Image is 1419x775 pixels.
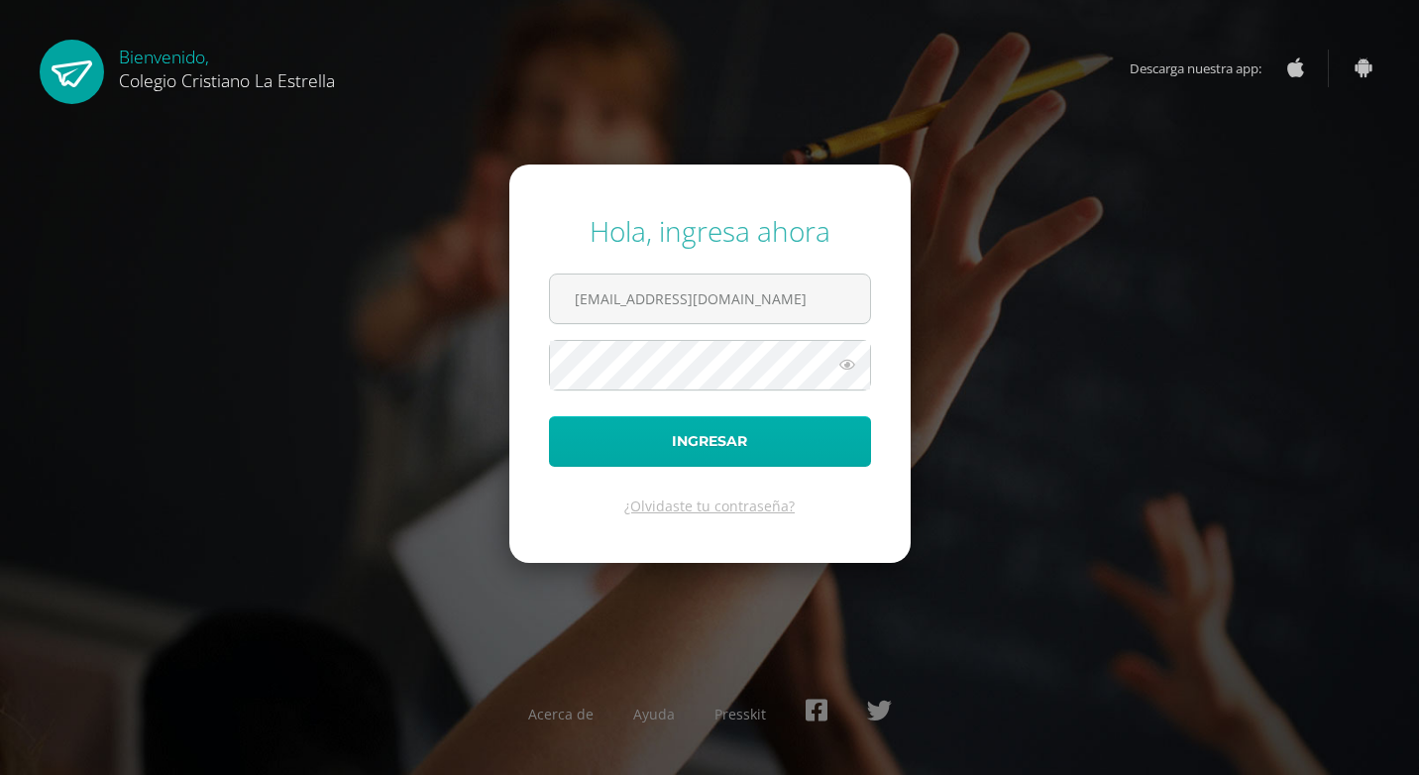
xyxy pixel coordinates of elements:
[624,497,795,515] a: ¿Olvidaste tu contraseña?
[119,40,335,92] div: Bienvenido,
[714,705,766,723] a: Presskit
[549,212,871,250] div: Hola, ingresa ahora
[528,705,594,723] a: Acerca de
[119,68,335,92] span: Colegio Cristiano La Estrella
[550,275,870,323] input: Correo electrónico o usuario
[549,416,871,467] button: Ingresar
[1130,50,1281,87] span: Descarga nuestra app:
[633,705,675,723] a: Ayuda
